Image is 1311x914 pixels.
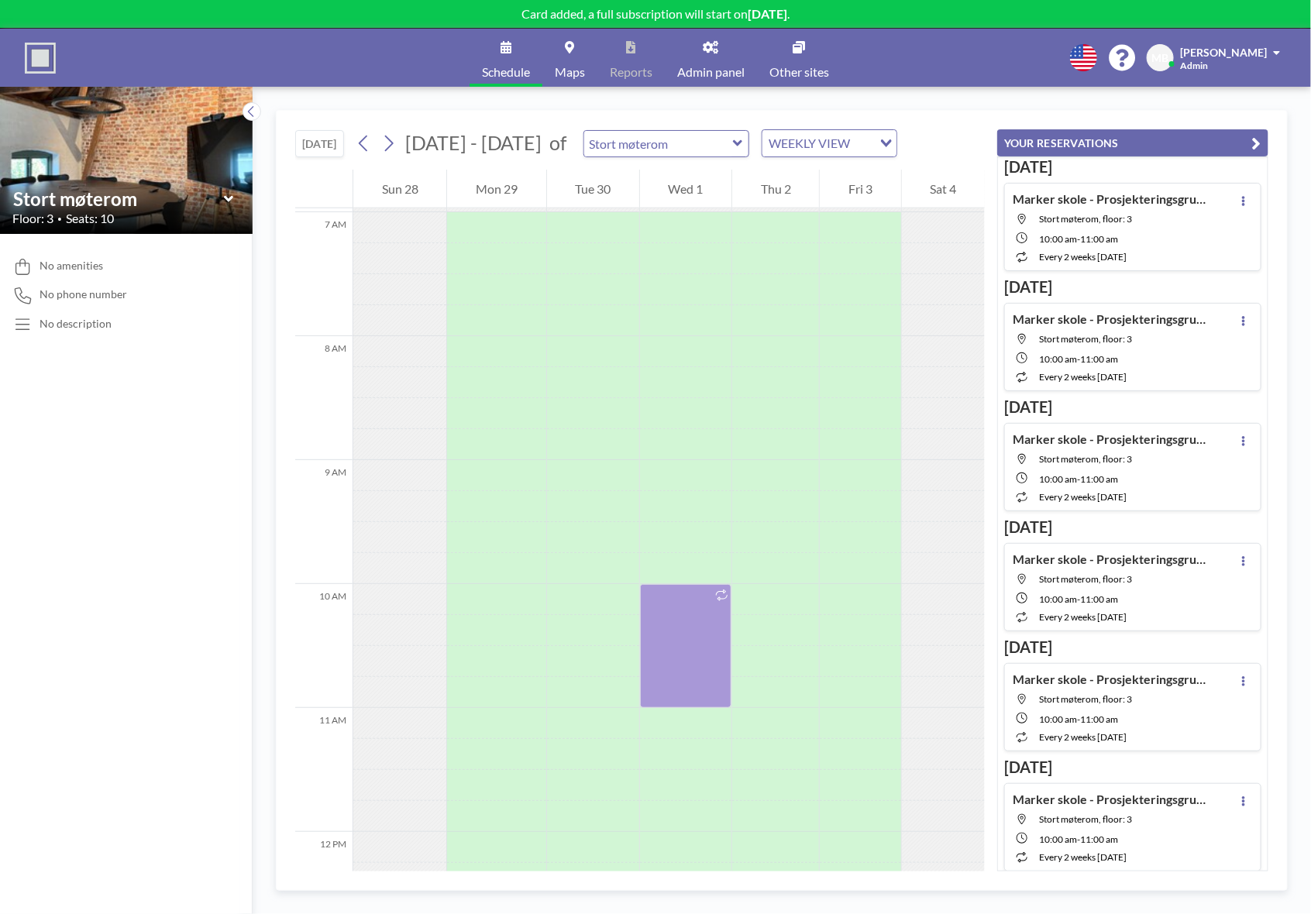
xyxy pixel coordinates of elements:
a: Other sites [757,29,841,87]
span: [DATE] - [DATE] [405,131,542,154]
div: 8 AM [295,336,353,460]
div: 11 AM [295,708,353,832]
input: Search for option [855,133,871,153]
h3: [DATE] [1004,517,1261,537]
span: Admin panel [677,66,745,78]
h3: [DATE] [1004,637,1261,657]
div: Sun 28 [353,170,446,208]
span: - [1077,833,1080,845]
span: Stort møterom, floor: 3 [1039,213,1132,225]
span: WEEKLY VIEW [766,133,853,153]
button: YOUR RESERVATIONS [997,129,1268,156]
div: Wed 1 [640,170,731,208]
span: Stort møterom, floor: 3 [1039,453,1132,465]
span: Stort møterom, floor: 3 [1039,693,1132,705]
span: - [1077,473,1080,485]
div: No description [40,317,112,331]
span: 10:00 AM [1039,233,1077,245]
span: Stort møterom, floor: 3 [1039,333,1132,345]
span: Reports [610,66,652,78]
span: every 2 weeks [DATE] [1039,251,1127,263]
span: [PERSON_NAME] [1180,46,1267,59]
h4: Marker skole - Prosjekteringsgruppemøte [1013,311,1206,327]
span: 11:00 AM [1080,473,1118,485]
h3: [DATE] [1004,157,1261,177]
span: MB [1152,51,1169,65]
span: 10:00 AM [1039,833,1077,845]
b: [DATE] [748,6,787,21]
a: Maps [542,29,597,87]
span: 11:00 AM [1080,233,1118,245]
button: [DATE] [295,130,344,157]
span: Stort møterom, floor: 3 [1039,573,1132,585]
span: 11:00 AM [1080,713,1118,725]
span: Admin [1180,60,1208,71]
span: every 2 weeks [DATE] [1039,371,1127,383]
span: of [550,131,567,155]
span: - [1077,593,1080,605]
span: every 2 weeks [DATE] [1039,611,1127,623]
div: 7 AM [295,212,353,336]
span: 10:00 AM [1039,473,1077,485]
span: - [1077,233,1080,245]
div: Thu 2 [732,170,819,208]
h4: Marker skole - Prosjekteringsgruppemøte [1013,672,1206,687]
div: Search for option [762,130,896,156]
span: Schedule [482,66,530,78]
div: 10 AM [295,584,353,708]
span: Stort møterom, floor: 3 [1039,813,1132,825]
h4: Marker skole - Prosjekteringsgruppemøte [1013,792,1206,807]
span: Maps [555,66,585,78]
span: • [57,214,62,224]
h4: Marker skole - Prosjekteringsgruppemøte [1013,191,1206,207]
span: 11:00 AM [1080,353,1118,365]
h3: [DATE] [1004,758,1261,777]
span: 11:00 AM [1080,833,1118,845]
span: 10:00 AM [1039,593,1077,605]
h4: Marker skole - Prosjekteringsgruppemøte [1013,551,1206,567]
div: Mon 29 [447,170,545,208]
a: Admin panel [665,29,757,87]
img: organization-logo [25,43,56,74]
span: Floor: 3 [12,211,53,226]
span: No amenities [40,259,103,273]
span: every 2 weeks [DATE] [1039,731,1127,743]
span: - [1077,713,1080,725]
h3: [DATE] [1004,277,1261,297]
span: 10:00 AM [1039,353,1077,365]
span: - [1077,353,1080,365]
div: Fri 3 [820,170,900,208]
span: every 2 weeks [DATE] [1039,851,1127,863]
span: Seats: 10 [66,211,114,226]
h4: Marker skole - Prosjekteringsgruppemøte [1013,431,1206,447]
span: every 2 weeks [DATE] [1039,491,1127,503]
span: 10:00 AM [1039,713,1077,725]
h3: [DATE] [1004,397,1261,417]
input: Stort møterom [13,187,224,210]
a: Reports [597,29,665,87]
div: 9 AM [295,460,353,584]
span: Other sites [769,66,829,78]
span: No phone number [40,287,127,301]
span: 11:00 AM [1080,593,1118,605]
div: Tue 30 [547,170,639,208]
input: Stort møterom [584,131,733,156]
a: Schedule [470,29,542,87]
div: Sat 4 [902,170,985,208]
